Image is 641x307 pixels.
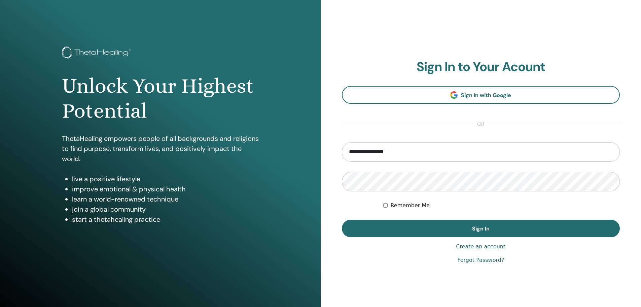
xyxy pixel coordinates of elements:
[456,243,505,251] a: Create an account
[383,202,620,210] div: Keep me authenticated indefinitely or until I manually logout
[461,92,511,99] span: Sign In with Google
[342,220,620,237] button: Sign In
[72,214,259,224] li: start a thetahealing practice
[62,133,259,164] p: ThetaHealing empowers people of all backgrounds and religions to find purpose, transform lives, a...
[62,73,259,124] h1: Unlock Your Highest Potential
[72,204,259,214] li: join a global community
[72,194,259,204] li: learn a world-renowned technique
[72,174,259,184] li: live a positive lifestyle
[472,225,490,232] span: Sign In
[342,86,620,104] a: Sign In with Google
[390,202,430,210] label: Remember Me
[474,120,488,128] span: or
[457,256,504,264] a: Forgot Password?
[72,184,259,194] li: improve emotional & physical health
[342,59,620,75] h2: Sign In to Your Acount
